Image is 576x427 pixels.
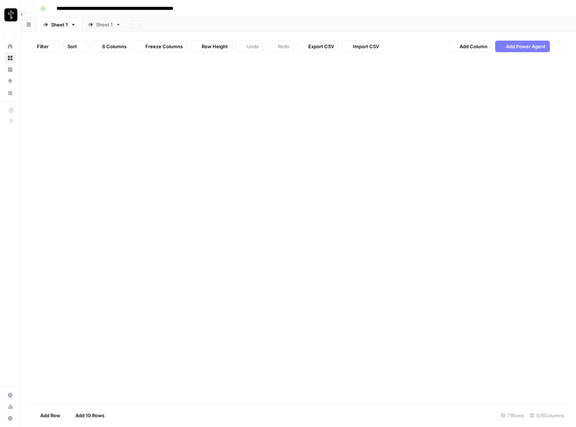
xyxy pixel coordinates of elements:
button: 6 Columns [91,41,131,52]
button: Undo [235,41,264,52]
img: LP Production Workloads Logo [4,8,17,21]
a: Usage [4,401,16,413]
span: Add Column [460,43,487,50]
span: Add 10 Rows [75,412,104,419]
button: Workspace: LP Production Workloads [4,6,16,24]
button: Add 10 Rows [65,410,109,421]
button: Add Row [29,410,65,421]
button: Sort [63,41,88,52]
button: Add Column [448,41,492,52]
span: Redo [278,43,289,50]
a: Home [4,41,16,52]
button: Filter [32,41,60,52]
button: Import CSV [342,41,384,52]
div: 6/6 Columns [527,410,567,421]
span: Add Row [40,412,60,419]
span: Row Height [202,43,228,50]
span: Filter [37,43,49,50]
button: Row Height [190,41,233,52]
span: Undo [247,43,259,50]
div: Sheet 1 [96,21,113,28]
a: Sheet 1 [82,17,127,32]
a: Opportunities [4,75,16,87]
span: Export CSV [308,43,334,50]
a: Settings [4,389,16,401]
span: 6 Columns [102,43,127,50]
a: Browse [4,52,16,64]
a: Sheet 1 [37,17,82,32]
button: Freeze Columns [134,41,188,52]
a: Your Data [4,87,16,99]
button: Export CSV [297,41,339,52]
button: Help + Support [4,413,16,424]
span: Add Power Agent [506,43,546,50]
span: Freeze Columns [145,43,183,50]
button: Redo [267,41,294,52]
div: Sheet 1 [51,21,68,28]
div: 71 Rows [498,410,527,421]
a: Insights [4,64,16,75]
span: Sort [67,43,77,50]
span: Import CSV [353,43,379,50]
button: Add Power Agent [495,41,550,52]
